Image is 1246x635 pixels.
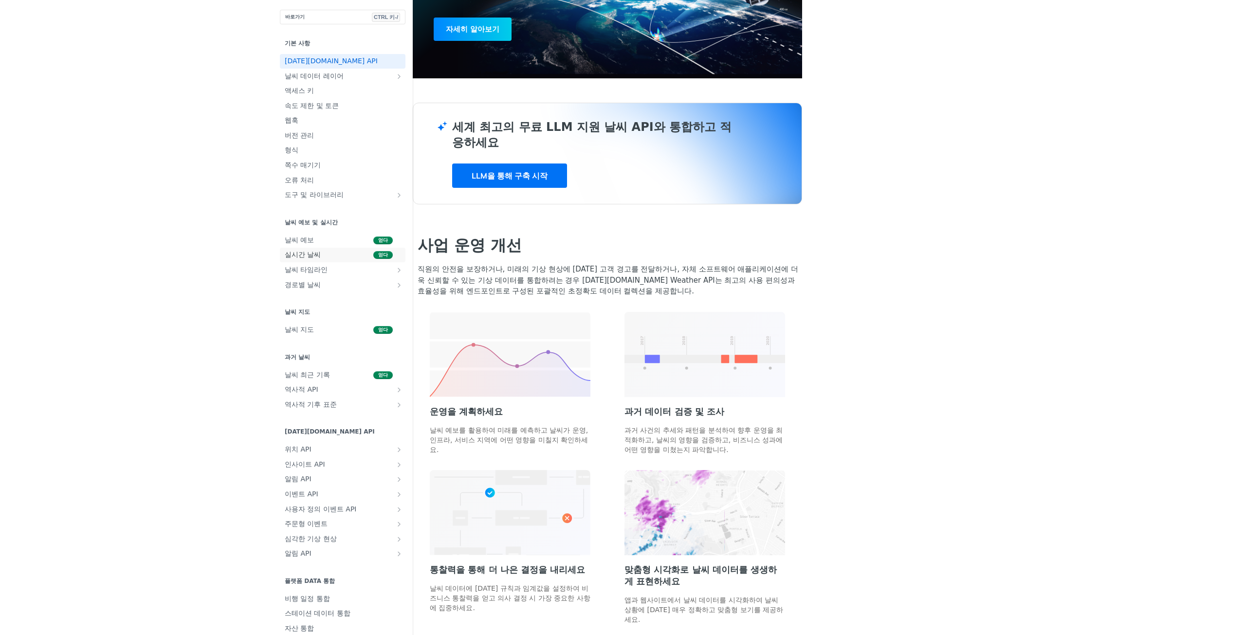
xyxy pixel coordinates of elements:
a: 심각한 기상 현상심각한 기상 현상에 대한 하위 페이지 표시 [280,532,405,546]
button: 사용자 정의 이벤트 API에 대한 하위 페이지 표시 [395,506,403,513]
button: 이벤트 API에 대한 하위 페이지 표시 [395,490,403,498]
img: 39565e8-group-4962x.svg [430,312,590,397]
font: LLM을 통해 구축 시작 [472,171,548,181]
button: 알림 API에 대한 하위 페이지 표시 [395,475,403,483]
button: 바로가기CTRL 키-/ [280,10,405,24]
a: 형식 [280,143,405,158]
button: Historical API에 대한 하위 페이지 표시 [395,386,403,394]
button: 과거 기후 표준에 대한 하위 페이지 표시 [395,401,403,409]
font: 날씨 데이터에 [DATE] 규칙과 임계값을 설정하여 비즈니스 통찰력을 얻고 의사 결정 시 가장 중요한 사항에 집중하세요. [430,584,590,612]
font: 스테이션 데이터 통합 [285,609,350,617]
font: 오류 처리 [285,176,314,184]
a: 인사이트 APIInsights API에 대한 하위 페이지 표시 [280,457,405,472]
font: CTRL 키-/ [374,14,398,20]
button: 경로별 날씨에 대한 하위 페이지 표시 [395,281,403,289]
font: 심각한 기상 현상 [285,535,337,543]
a: 쪽수 매기기 [280,158,405,173]
a: 사용자 정의 이벤트 API사용자 정의 이벤트 API에 대한 하위 페이지 표시 [280,502,405,517]
img: a22d113-group-496-32x.svg [430,470,590,555]
img: 13d7ca0-group-496-2.svg [624,312,785,397]
a: 주문형 이벤트주문형 이벤트에 대한 하위 페이지 표시 [280,517,405,531]
button: 주문형 이벤트에 대한 하위 페이지 표시 [395,520,403,528]
font: 바로가기 [285,14,305,19]
a: LLM을 통해 구축 시작 [452,163,567,188]
font: 과거 날씨 [285,354,310,361]
a: 도구 및 라이브러리도구 및 라이브러리에 대한 하위 페이지 표시 [280,188,405,202]
font: 위치 API [285,445,311,453]
font: 비행 일정 통합 [285,595,330,602]
button: 날씨 데이터 레이어에 대한 하위 페이지 표시 [395,73,403,80]
font: 날씨 예보를 활용하여 미래를 예측하고 날씨가 운영, 인프라, 서비스 지역에 어떤 영향을 미칠지 확인하세요. [430,426,588,454]
a: 알림 API알림 API에 대한 하위 페이지 표시 [280,546,405,561]
a: 날씨 데이터 레이어날씨 데이터 레이어에 대한 하위 페이지 표시 [280,69,405,84]
font: 주문형 이벤트 [285,520,328,527]
font: 통찰력을 통해 더 나은 결정을 내리세요 [430,564,585,575]
font: [DATE][DOMAIN_NAME] API [285,428,375,435]
font: 날씨 예보 [285,236,314,244]
font: 도구 및 라이브러리 [285,191,344,199]
a: 버전 관리 [280,128,405,143]
a: 역사적 기후 표준과거 기후 표준에 대한 하위 페이지 표시 [280,398,405,412]
font: 기본 사항 [285,40,310,47]
font: 형식 [285,146,298,154]
font: 인사이트 API [285,460,325,468]
a: 속도 제한 및 토큰 [280,99,405,113]
font: 역사적 API [285,385,318,393]
a: 날씨 지도얻다 [280,323,405,337]
font: 날씨 타임라인 [285,266,328,273]
font: 알림 API [285,475,311,483]
font: 얻다 [378,252,388,257]
font: 과거 사건의 추세와 패턴을 분석하여 향후 운영을 최적화하고, 날씨의 영향을 검증하고, 비즈니스 성과에 어떤 영향을 미쳤는지 파악합니다. [624,426,783,454]
font: 날씨 최근 기록 [285,371,330,379]
button: 도구 및 라이브러리에 대한 하위 페이지 표시 [395,191,403,199]
font: 버전 관리 [285,131,314,139]
font: 플랫폼 DATA 통합 [285,578,335,584]
a: 날씨 최근 기록얻다 [280,368,405,382]
font: 알림 API [285,549,311,557]
font: 날씨 지도 [285,326,314,333]
font: 웹훅 [285,116,298,124]
font: 속도 제한 및 토큰 [285,102,339,109]
font: 날씨 데이터 레이어 [285,72,344,80]
a: 알림 API알림 API에 대한 하위 페이지 표시 [280,472,405,487]
font: 세계 최고의 무료 LLM 지원 날씨 API와 통합하고 적응하세요 [452,120,732,149]
font: 실시간 날씨 [285,251,321,258]
font: 맞춤형 시각화로 날씨 데이터를 생생하게 표현하세요 [624,564,777,586]
font: 사용자 정의 이벤트 API [285,505,357,513]
font: 앱과 웹사이트에서 날씨 데이터를 시각화하여 날씨 상황에 [DATE] 매우 정확하고 맞춤형 보기를 제공하세요. [624,596,783,623]
a: [DATE][DOMAIN_NAME] API [280,54,405,69]
font: 과거 데이터 검증 및 조사 [624,406,724,417]
font: 날씨 예보 및 실시간 [285,219,338,226]
font: [DATE][DOMAIN_NAME] API [285,57,378,65]
a: 경로별 날씨경로별 날씨에 대한 하위 페이지 표시 [280,278,405,292]
font: 직원의 안전을 보장하거나, 미래의 기상 현상에 [DATE] 고객 경고를 전달하거나, 자체 소프트웨어 애플리케이션에 더욱 신뢰할 수 있는 기상 데이터를 통합하려는 경우 [DAT... [418,265,798,295]
font: 자세히 알아보기 [446,25,499,34]
a: 웹훅 [280,113,405,128]
font: 운영을 계획하세요 [430,406,503,417]
font: 얻다 [378,237,388,243]
button: 심각한 기상 현상에 대한 하위 페이지 표시 [395,535,403,543]
button: Insights API에 대한 하위 페이지 표시 [395,461,403,469]
a: 스테이션 데이터 통합 [280,606,405,621]
font: 경로별 날씨 [285,281,321,289]
font: 자산 통합 [285,624,314,632]
a: 이벤트 API이벤트 API에 대한 하위 페이지 표시 [280,487,405,502]
font: 이벤트 API [285,490,318,498]
button: 알림 API에 대한 하위 페이지 표시 [395,550,403,558]
a: 역사적 APIHistorical API에 대한 하위 페이지 표시 [280,382,405,397]
font: 액세스 키 [285,87,314,94]
a: 비행 일정 통합 [280,592,405,606]
a: 자세히 알아보기 [434,18,581,41]
a: 실시간 날씨얻다 [280,248,405,262]
button: 위치 API에 대한 하위 페이지 표시 [395,446,403,454]
a: 액세스 키 [280,84,405,98]
img: 4463876-group-4982x.svg [624,470,785,555]
a: 날씨 타임라인날씨 타임라인의 하위 페이지 표시 [280,263,405,277]
font: 날씨 지도 [285,308,310,315]
font: 얻다 [378,372,388,378]
a: 오류 처리 [280,173,405,188]
font: 사업 운영 개선 [418,236,522,254]
a: 위치 API위치 API에 대한 하위 페이지 표시 [280,442,405,457]
font: 얻다 [378,327,388,332]
a: 날씨 예보얻다 [280,233,405,248]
